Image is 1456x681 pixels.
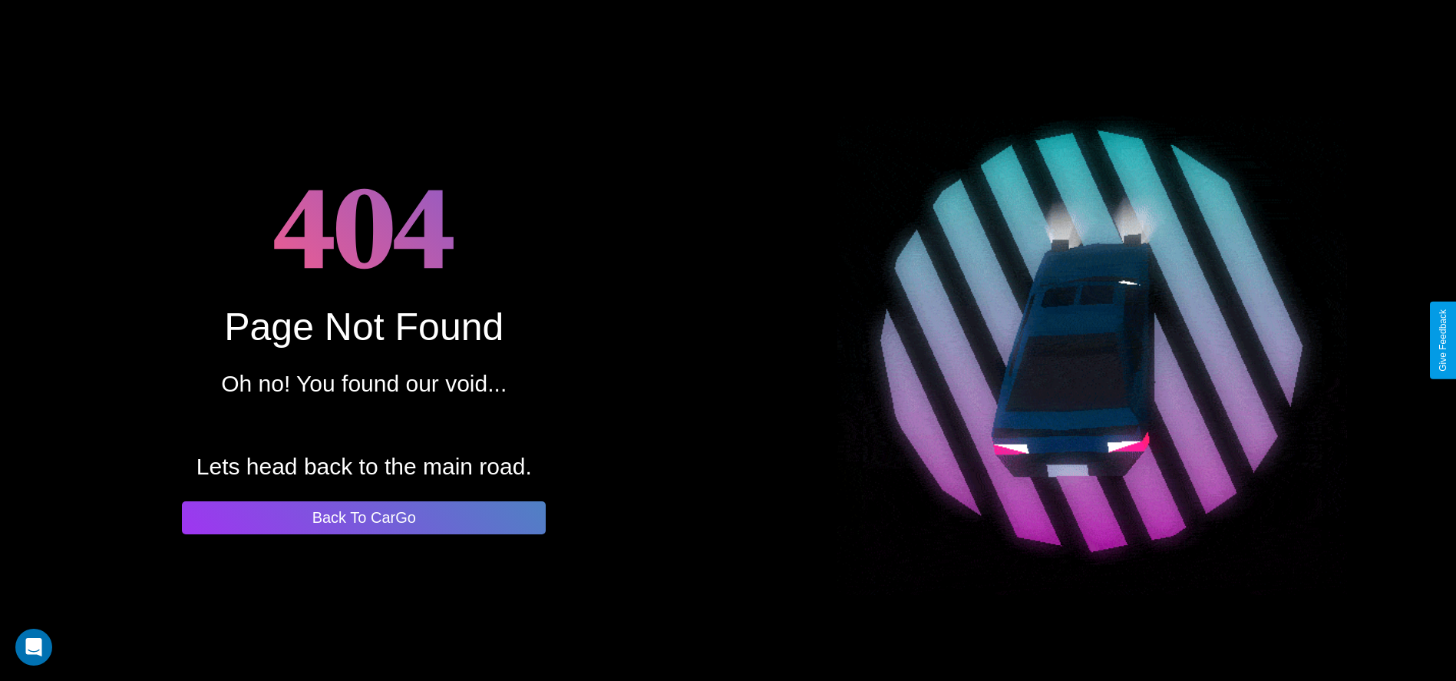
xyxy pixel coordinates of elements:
[273,147,455,305] h1: 404
[837,86,1347,596] img: spinning car
[182,501,546,534] button: Back To CarGo
[1438,309,1448,372] div: Give Feedback
[196,363,532,488] p: Oh no! You found our void... Lets head back to the main road.
[15,629,52,666] div: Open Intercom Messenger
[224,305,503,349] div: Page Not Found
